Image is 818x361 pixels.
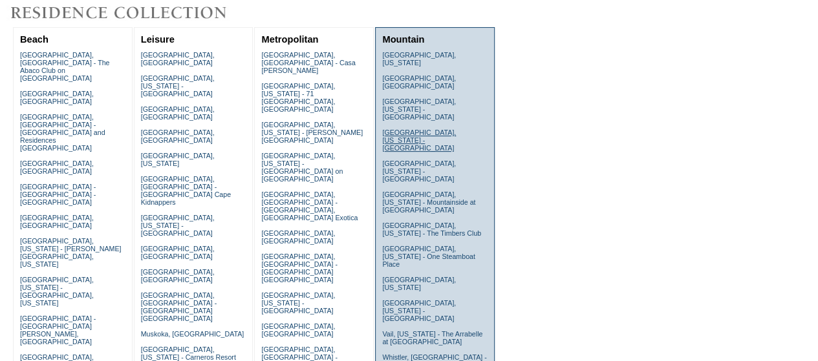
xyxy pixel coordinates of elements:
a: [GEOGRAPHIC_DATA], [US_STATE] - [GEOGRAPHIC_DATA] [382,98,456,121]
a: Vail, [US_STATE] - The Arrabelle at [GEOGRAPHIC_DATA] [382,330,482,346]
a: [GEOGRAPHIC_DATA], [GEOGRAPHIC_DATA] [382,74,456,90]
a: [GEOGRAPHIC_DATA], [GEOGRAPHIC_DATA] - Casa [PERSON_NAME] [261,51,355,74]
a: [GEOGRAPHIC_DATA], [US_STATE] [382,276,456,291]
a: [GEOGRAPHIC_DATA], [GEOGRAPHIC_DATA] [141,51,215,67]
a: [GEOGRAPHIC_DATA], [GEOGRAPHIC_DATA] - [GEOGRAPHIC_DATA] Cape Kidnappers [141,175,231,206]
a: [GEOGRAPHIC_DATA], [US_STATE] - [PERSON_NAME][GEOGRAPHIC_DATA] [261,121,363,144]
a: [GEOGRAPHIC_DATA], [US_STATE] - [GEOGRAPHIC_DATA], [US_STATE] [20,276,94,307]
a: [GEOGRAPHIC_DATA], [US_STATE] - [GEOGRAPHIC_DATA] [141,214,215,237]
a: [GEOGRAPHIC_DATA], [US_STATE] - [GEOGRAPHIC_DATA] [141,74,215,98]
a: [GEOGRAPHIC_DATA], [GEOGRAPHIC_DATA] - [GEOGRAPHIC_DATA] and Residences [GEOGRAPHIC_DATA] [20,113,105,152]
a: [GEOGRAPHIC_DATA], [GEOGRAPHIC_DATA] [261,229,335,245]
a: [GEOGRAPHIC_DATA], [US_STATE] [382,51,456,67]
a: [GEOGRAPHIC_DATA], [US_STATE] - [GEOGRAPHIC_DATA] on [GEOGRAPHIC_DATA] [261,152,343,183]
a: [GEOGRAPHIC_DATA] - [GEOGRAPHIC_DATA] - [GEOGRAPHIC_DATA] [20,183,96,206]
a: [GEOGRAPHIC_DATA], [GEOGRAPHIC_DATA] - [GEOGRAPHIC_DATA] [GEOGRAPHIC_DATA] [261,253,337,284]
a: [GEOGRAPHIC_DATA], [US_STATE] - [GEOGRAPHIC_DATA] [382,160,456,183]
a: [GEOGRAPHIC_DATA], [GEOGRAPHIC_DATA] [141,129,215,144]
a: [GEOGRAPHIC_DATA], [GEOGRAPHIC_DATA] [141,268,215,284]
a: [GEOGRAPHIC_DATA], [US_STATE] - [PERSON_NAME][GEOGRAPHIC_DATA], [US_STATE] [20,237,122,268]
a: Muskoka, [GEOGRAPHIC_DATA] [141,330,244,338]
a: [GEOGRAPHIC_DATA], [US_STATE] - 71 [GEOGRAPHIC_DATA], [GEOGRAPHIC_DATA] [261,82,335,113]
a: [GEOGRAPHIC_DATA], [US_STATE] - [GEOGRAPHIC_DATA] [382,299,456,322]
a: [GEOGRAPHIC_DATA], [US_STATE] - [GEOGRAPHIC_DATA] [382,129,456,152]
a: [GEOGRAPHIC_DATA], [GEOGRAPHIC_DATA] - The Abaco Club on [GEOGRAPHIC_DATA] [20,51,110,82]
a: [GEOGRAPHIC_DATA], [US_STATE] - Mountainside at [GEOGRAPHIC_DATA] [382,191,475,214]
a: [GEOGRAPHIC_DATA] - [GEOGRAPHIC_DATA][PERSON_NAME], [GEOGRAPHIC_DATA] [20,315,96,346]
a: [GEOGRAPHIC_DATA], [GEOGRAPHIC_DATA] [261,322,335,338]
a: Metropolitan [261,34,318,45]
a: [GEOGRAPHIC_DATA], [GEOGRAPHIC_DATA] - [GEOGRAPHIC_DATA] [GEOGRAPHIC_DATA] [141,291,217,322]
a: Mountain [382,34,424,45]
a: [GEOGRAPHIC_DATA], [GEOGRAPHIC_DATA] [20,90,94,105]
a: [GEOGRAPHIC_DATA], [GEOGRAPHIC_DATA] [141,105,215,121]
a: Beach [20,34,48,45]
a: [GEOGRAPHIC_DATA], [US_STATE] - The Timbers Club [382,222,481,237]
a: [GEOGRAPHIC_DATA], [GEOGRAPHIC_DATA] [20,214,94,229]
a: Leisure [141,34,175,45]
a: [GEOGRAPHIC_DATA], [GEOGRAPHIC_DATA] [20,160,94,175]
a: [GEOGRAPHIC_DATA], [US_STATE] - [GEOGRAPHIC_DATA] [261,291,335,315]
a: [GEOGRAPHIC_DATA], [US_STATE] [141,152,215,167]
a: [GEOGRAPHIC_DATA], [GEOGRAPHIC_DATA] [141,245,215,260]
a: [GEOGRAPHIC_DATA], [US_STATE] - One Steamboat Place [382,245,475,268]
a: [GEOGRAPHIC_DATA], [GEOGRAPHIC_DATA] - [GEOGRAPHIC_DATA], [GEOGRAPHIC_DATA] Exotica [261,191,358,222]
